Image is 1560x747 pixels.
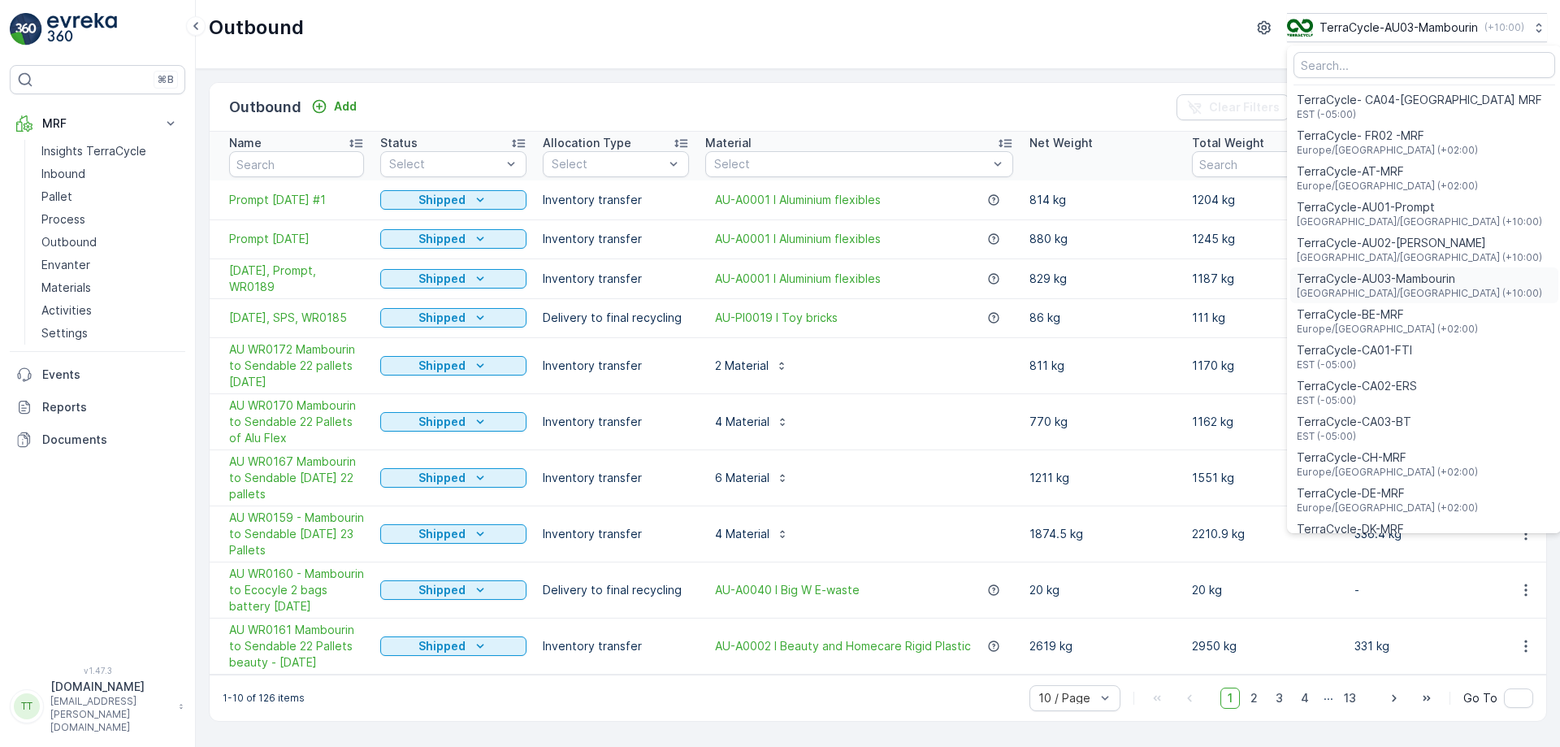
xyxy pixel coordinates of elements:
[35,140,185,163] a: Insights TerraCycle
[35,185,185,208] a: Pallet
[1297,450,1478,466] span: TerraCycle-CH-MRF
[35,322,185,345] a: Settings
[715,231,881,247] a: AU-A0001 I Aluminium flexibles
[1029,192,1176,208] p: 814 kg
[535,219,697,258] td: Inventory transfer
[715,192,881,208] span: AU-A0001 I Aluminium flexibles
[41,166,85,182] p: Inbound
[41,143,146,159] p: Insights TerraCycle
[35,163,185,185] a: Inbound
[334,98,357,115] p: Add
[10,679,185,734] button: TT[DOMAIN_NAME][EMAIL_ADDRESS][PERSON_NAME][DOMAIN_NAME]
[1192,582,1338,598] p: 20 kg
[418,638,466,654] p: Shipped
[1297,342,1412,358] span: TerraCycle-CA01-FTI
[715,638,971,654] a: AU-A0002 I Beauty and Homecare Rigid Plastic
[418,271,466,287] p: Shipped
[1192,151,1338,177] input: Search
[705,465,799,491] button: 6 Material
[705,353,798,379] button: 2 Material
[35,208,185,231] a: Process
[229,135,262,151] p: Name
[1029,414,1176,430] p: 770 kg
[1192,414,1338,430] p: 1162 kg
[715,470,769,486] p: 6 Material
[1297,430,1411,443] span: EST (-05:00)
[1297,128,1478,144] span: TerraCycle- FR02 -MRF
[380,269,526,289] button: Shipped
[552,156,664,172] p: Select
[380,524,526,544] button: Shipped
[223,692,305,705] p: 1-10 of 126 items
[42,367,179,383] p: Events
[389,156,501,172] p: Select
[1297,414,1411,430] span: TerraCycle-CA03-BT
[1176,94,1289,120] button: Clear Filters
[418,358,466,374] p: Shipped
[1297,199,1542,215] span: TerraCycle-AU01-Prompt
[535,562,697,618] td: Delivery to final recycling
[380,356,526,376] button: Shipped
[1297,323,1478,336] span: Europe/[GEOGRAPHIC_DATA] (+02:00)
[535,393,697,450] td: Inventory transfer
[1209,99,1280,115] p: Clear Filters
[1484,21,1524,34] p: ( +10:00 )
[1297,378,1417,394] span: TerraCycle-CA02-ERS
[50,695,171,734] p: [EMAIL_ADDRESS][PERSON_NAME][DOMAIN_NAME]
[41,325,88,341] p: Settings
[35,254,185,276] a: Envanter
[10,107,185,140] button: MRF
[229,622,364,671] a: AU WR0161 Mambourin to Sendable 22 Pallets beauty - 1.5.2025
[1297,306,1478,323] span: TerraCycle-BE-MRF
[1192,310,1338,326] p: 111 kg
[1324,688,1333,709] p: ...
[1297,92,1542,108] span: TerraCycle- CA04-[GEOGRAPHIC_DATA] MRF
[229,566,364,615] a: AU WR0160 - Mambourin to Ecocyle 2 bags battery 6.5.2025
[380,135,418,151] p: Status
[1192,526,1338,542] p: 2210.9 kg
[380,412,526,432] button: Shipped
[229,510,364,558] span: AU WR0159 - Mambourin to Sendable [DATE] 23 Pallets
[1297,358,1412,371] span: EST (-05:00)
[715,526,769,542] p: 4 Material
[229,151,364,177] input: Search
[1354,638,1501,654] p: 331 kg
[229,96,301,119] p: Outbound
[1297,144,1478,157] span: Europe/[GEOGRAPHIC_DATA] (+02:00)
[229,454,364,502] a: AU WR0167 Mambourin to Sendable 28/05/25 22 pallets
[1192,135,1264,151] p: Total Weight
[418,192,466,208] p: Shipped
[41,280,91,296] p: Materials
[1029,582,1176,598] p: 20 kg
[41,257,90,273] p: Envanter
[380,229,526,249] button: Shipped
[10,358,185,391] a: Events
[715,414,769,430] p: 4 Material
[1297,251,1542,264] span: [GEOGRAPHIC_DATA]/[GEOGRAPHIC_DATA] (+10:00)
[380,308,526,328] button: Shipped
[1287,19,1313,37] img: image_D6FFc8H.png
[10,423,185,456] a: Documents
[715,271,881,287] a: AU-A0001 I Aluminium flexibles
[535,258,697,298] td: Inventory transfer
[229,566,364,615] span: AU WR0160 - Mambourin to Ecocyle 2 bags battery [DATE]
[1297,466,1478,479] span: Europe/[GEOGRAPHIC_DATA] (+02:00)
[41,234,97,250] p: Outbound
[1297,215,1542,228] span: [GEOGRAPHIC_DATA]/[GEOGRAPHIC_DATA] (+10:00)
[418,231,466,247] p: Shipped
[705,409,799,435] button: 4 Material
[1297,485,1478,502] span: TerraCycle-DE-MRF
[380,580,526,600] button: Shipped
[229,310,364,326] a: 08/07/2025, SPS, WR0185
[47,13,117,46] img: logo_light-DOdMpM7g.png
[1297,521,1478,537] span: TerraCycle-DK-MRF
[50,679,171,695] p: [DOMAIN_NAME]
[10,13,42,46] img: logo
[380,468,526,488] button: Shipped
[41,302,92,319] p: Activities
[1287,13,1547,42] button: TerraCycle-AU03-Mambourin(+10:00)
[42,432,179,448] p: Documents
[229,397,364,446] a: AU WR0170 Mambourin to Sendable 22 Pallets of Alu Flex
[418,470,466,486] p: Shipped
